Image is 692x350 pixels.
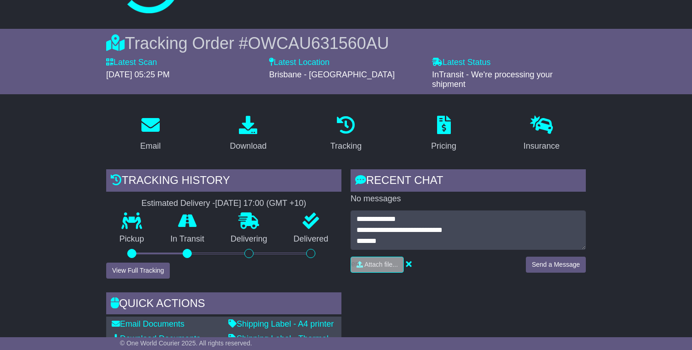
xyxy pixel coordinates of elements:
[106,263,170,279] button: View Full Tracking
[106,169,341,194] div: Tracking history
[120,339,252,347] span: © One World Courier 2025. All rights reserved.
[330,140,362,152] div: Tracking
[106,70,170,79] span: [DATE] 05:25 PM
[106,199,341,209] div: Estimated Delivery -
[106,58,157,68] label: Latest Scan
[431,140,456,152] div: Pricing
[425,113,462,156] a: Pricing
[106,33,586,53] div: Tracking Order #
[269,58,330,68] label: Latest Location
[106,234,157,244] p: Pickup
[112,319,184,328] a: Email Documents
[106,292,341,317] div: Quick Actions
[281,234,342,244] p: Delivered
[215,199,306,209] div: [DATE] 17:00 (GMT +10)
[228,319,334,328] a: Shipping Label - A4 printer
[351,169,586,194] div: RECENT CHAT
[269,70,395,79] span: Brisbane - [GEOGRAPHIC_DATA]
[112,334,200,343] a: Download Documents
[432,58,491,68] label: Latest Status
[224,113,272,156] a: Download
[524,140,560,152] div: Insurance
[518,113,566,156] a: Insurance
[526,257,586,273] button: Send a Message
[351,194,586,204] p: No messages
[432,70,553,89] span: InTransit - We're processing your shipment
[134,113,167,156] a: Email
[230,140,266,152] div: Download
[157,234,218,244] p: In Transit
[217,234,281,244] p: Delivering
[324,113,368,156] a: Tracking
[140,140,161,152] div: Email
[248,34,389,53] span: OWCAU631560AU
